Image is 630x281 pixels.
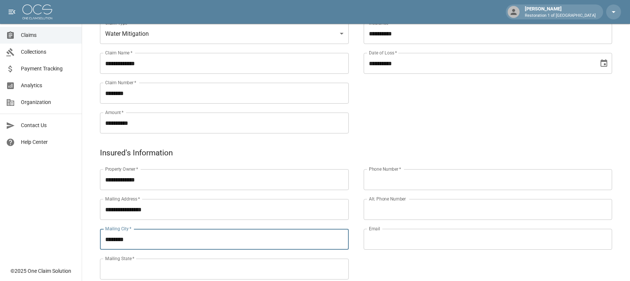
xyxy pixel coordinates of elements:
label: Phone Number [369,166,401,172]
label: Mailing State [105,255,134,262]
span: Collections [21,48,76,56]
div: [PERSON_NAME] [522,5,599,19]
span: Help Center [21,138,76,146]
label: Claim Name [105,50,132,56]
label: Alt. Phone Number [369,196,406,202]
label: Mailing Address [105,196,140,202]
span: Claims [21,31,76,39]
label: Amount [105,109,124,116]
button: Choose date, selected date is Jul 22, 2025 [596,56,611,71]
div: © 2025 One Claim Solution [10,267,71,275]
div: Water Mitigation [100,23,349,44]
label: Mailing City [105,225,132,232]
span: Organization [21,98,76,106]
span: Payment Tracking [21,65,76,73]
label: Date of Loss [369,50,397,56]
span: Analytics [21,82,76,89]
label: Email [369,225,380,232]
button: open drawer [4,4,19,19]
span: Contact Us [21,121,76,129]
label: Property Owner [105,166,138,172]
p: Restoration 1 of [GEOGRAPHIC_DATA] [525,13,596,19]
label: Claim Number [105,79,136,86]
img: ocs-logo-white-transparent.png [22,4,52,19]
